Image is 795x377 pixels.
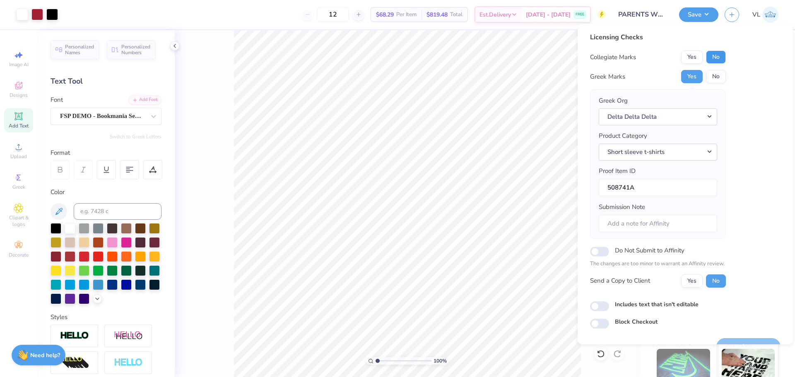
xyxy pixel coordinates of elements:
[599,202,645,212] label: Submission Note
[4,214,33,228] span: Clipart & logos
[706,274,726,288] button: No
[434,357,447,365] span: 100 %
[681,70,703,83] button: Yes
[599,166,636,176] label: Proof Item ID
[752,10,760,19] span: VL
[426,10,448,19] span: $819.48
[479,10,511,19] span: Est. Delivery
[129,95,161,105] div: Add Font
[9,252,29,258] span: Decorate
[526,10,571,19] span: [DATE] - [DATE]
[121,44,151,55] span: Personalized Numbers
[612,6,673,23] input: Untitled Design
[74,203,161,220] input: e.g. 7428 c
[60,331,89,341] img: Stroke
[615,317,658,326] label: Block Checkout
[9,122,29,129] span: Add Text
[681,274,703,288] button: Yes
[706,70,726,83] button: No
[110,133,161,140] button: Switch to Greek Letters
[51,148,162,158] div: Format
[590,276,650,286] div: Send a Copy to Client
[10,153,27,160] span: Upload
[576,12,584,17] span: FREE
[30,351,60,359] strong: Need help?
[12,184,25,190] span: Greek
[376,10,394,19] span: $68.29
[65,44,94,55] span: Personalized Names
[60,356,89,370] img: 3d Illusion
[679,7,718,22] button: Save
[51,312,161,322] div: Styles
[599,144,717,161] button: Short sleeve t-shirts
[590,32,726,42] div: Licensing Checks
[114,358,143,367] img: Negative Space
[114,331,143,341] img: Shadow
[51,187,161,197] div: Color
[396,10,417,19] span: Per Item
[599,131,647,141] label: Product Category
[706,50,726,64] button: No
[10,92,28,98] span: Designs
[590,53,636,62] div: Collegiate Marks
[681,50,703,64] button: Yes
[762,7,778,23] img: Vincent Lloyd Laurel
[590,260,726,268] p: The changes are too minor to warrant an Affinity review.
[51,95,63,105] label: Font
[599,108,717,125] button: Delta Delta Delta
[599,215,717,233] input: Add a note for Affinity
[51,76,161,87] div: Text Tool
[450,10,463,19] span: Total
[615,300,699,309] label: Includes text that isn't editable
[9,61,29,68] span: Image AI
[615,245,684,256] label: Do Not Submit to Affinity
[590,72,625,82] div: Greek Marks
[317,7,349,22] input: – –
[752,7,778,23] a: VL
[599,96,628,106] label: Greek Org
